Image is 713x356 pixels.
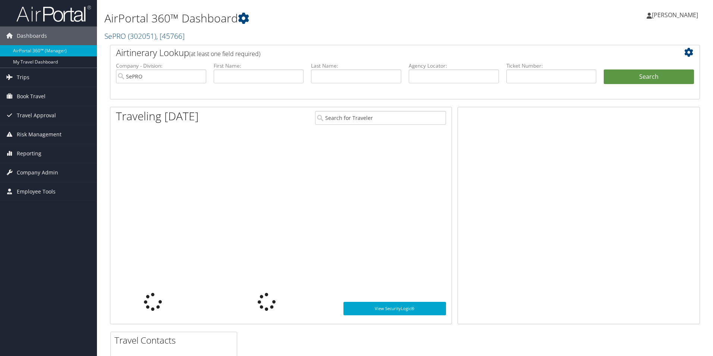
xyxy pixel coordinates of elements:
[315,111,446,125] input: Search for Traveler
[116,62,206,69] label: Company - Division:
[214,62,304,69] label: First Name:
[17,125,62,144] span: Risk Management
[604,69,694,84] button: Search
[17,68,29,87] span: Trips
[647,4,706,26] a: [PERSON_NAME]
[506,62,597,69] label: Ticket Number:
[104,10,505,26] h1: AirPortal 360™ Dashboard
[343,302,446,315] a: View SecurityLogic®
[17,144,41,163] span: Reporting
[311,62,401,69] label: Last Name:
[16,5,91,22] img: airportal-logo.png
[17,106,56,125] span: Travel Approval
[156,31,185,41] span: , [ 45766 ]
[17,182,56,201] span: Employee Tools
[652,11,698,19] span: [PERSON_NAME]
[189,50,260,58] span: (at least one field required)
[17,87,45,106] span: Book Travel
[114,334,237,347] h2: Travel Contacts
[116,108,199,124] h1: Traveling [DATE]
[116,46,645,59] h2: Airtinerary Lookup
[104,31,185,41] a: SePRO
[17,163,58,182] span: Company Admin
[128,31,156,41] span: ( 302051 )
[409,62,499,69] label: Agency Locator:
[17,27,47,45] span: Dashboards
